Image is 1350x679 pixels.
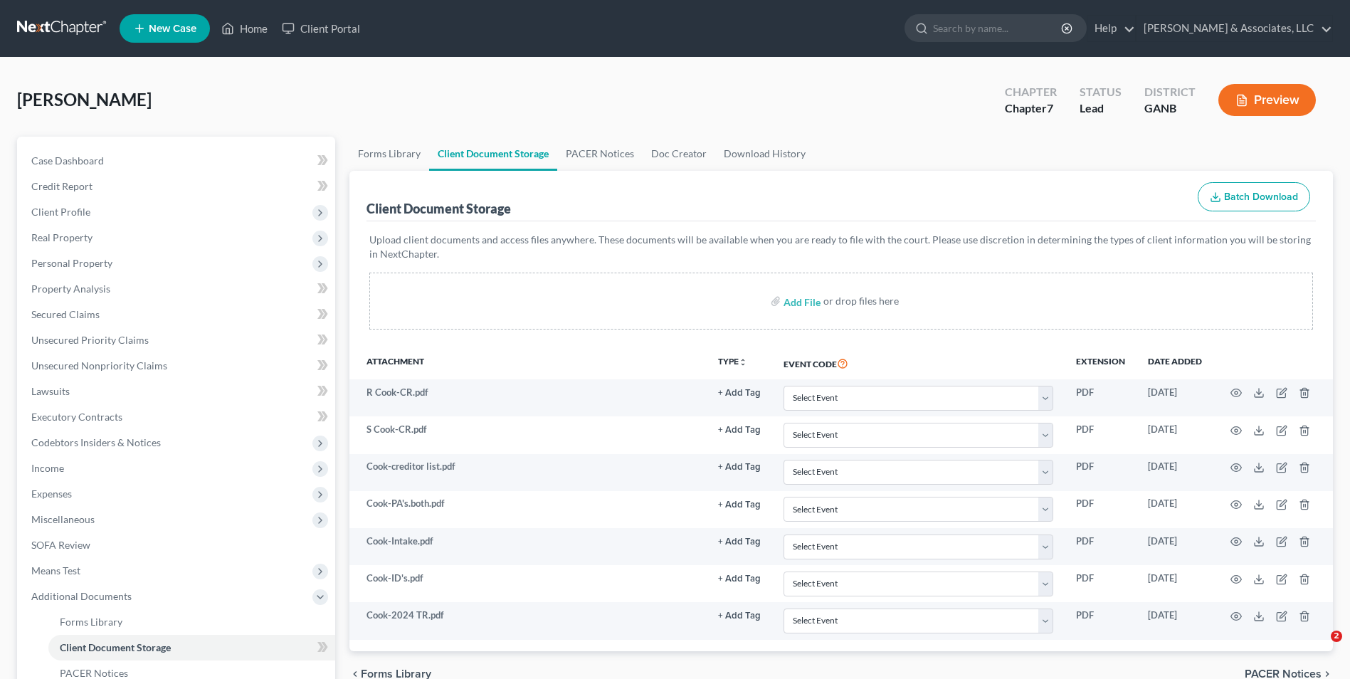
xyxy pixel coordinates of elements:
[20,532,335,558] a: SOFA Review
[1137,16,1332,41] a: [PERSON_NAME] & Associates, LLC
[60,667,128,679] span: PACER Notices
[31,308,100,320] span: Secured Claims
[1087,16,1135,41] a: Help
[1065,602,1137,639] td: PDF
[20,276,335,302] a: Property Analysis
[718,386,761,399] a: + Add Tag
[1137,454,1213,491] td: [DATE]
[718,611,761,621] button: + Add Tag
[31,359,167,372] span: Unsecured Nonpriority Claims
[366,200,511,217] div: Client Document Storage
[20,327,335,353] a: Unsecured Priority Claims
[1080,100,1122,117] div: Lead
[718,463,761,472] button: + Add Tag
[31,334,149,346] span: Unsecured Priority Claims
[20,404,335,430] a: Executory Contracts
[31,154,104,167] span: Case Dashboard
[31,411,122,423] span: Executory Contracts
[275,16,367,41] a: Client Portal
[31,436,161,448] span: Codebtors Insiders & Notices
[349,528,706,565] td: Cook-Intake.pdf
[48,635,335,660] a: Client Document Storage
[349,565,706,602] td: Cook-ID's.pdf
[1137,528,1213,565] td: [DATE]
[31,488,72,500] span: Expenses
[48,609,335,635] a: Forms Library
[1137,602,1213,639] td: [DATE]
[718,423,761,436] a: + Add Tag
[739,358,747,367] i: unfold_more
[31,513,95,525] span: Miscellaneous
[1198,182,1310,212] button: Batch Download
[31,257,112,269] span: Personal Property
[20,302,335,327] a: Secured Claims
[1047,101,1053,115] span: 7
[31,180,93,192] span: Credit Report
[643,137,715,171] a: Doc Creator
[31,539,90,551] span: SOFA Review
[349,347,706,379] th: Attachment
[1065,491,1137,528] td: PDF
[60,641,171,653] span: Client Document Storage
[718,609,761,622] a: + Add Tag
[718,535,761,548] a: + Add Tag
[718,426,761,435] button: + Add Tag
[349,454,706,491] td: Cook-creditor list.pdf
[349,379,706,416] td: R Cook-CR.pdf
[933,15,1063,41] input: Search by name...
[20,174,335,199] a: Credit Report
[1218,84,1316,116] button: Preview
[1331,631,1342,642] span: 2
[349,602,706,639] td: Cook-2024 TR.pdf
[1224,191,1298,203] span: Batch Download
[149,23,196,34] span: New Case
[1065,416,1137,453] td: PDF
[349,416,706,453] td: S Cook-CR.pdf
[31,385,70,397] span: Lawsuits
[772,347,1065,379] th: Event Code
[60,616,122,628] span: Forms Library
[31,590,132,602] span: Additional Documents
[17,89,152,110] span: [PERSON_NAME]
[31,462,64,474] span: Income
[1137,565,1213,602] td: [DATE]
[718,572,761,585] a: + Add Tag
[718,500,761,510] button: + Add Tag
[31,283,110,295] span: Property Analysis
[20,353,335,379] a: Unsecured Nonpriority Claims
[718,460,761,473] a: + Add Tag
[31,564,80,577] span: Means Test
[715,137,814,171] a: Download History
[1137,379,1213,416] td: [DATE]
[1065,379,1137,416] td: PDF
[718,389,761,398] button: + Add Tag
[214,16,275,41] a: Home
[1080,84,1122,100] div: Status
[1065,347,1137,379] th: Extension
[349,491,706,528] td: Cook-PA's.both.pdf
[557,137,643,171] a: PACER Notices
[1144,100,1196,117] div: GANB
[1065,454,1137,491] td: PDF
[1137,491,1213,528] td: [DATE]
[1005,100,1057,117] div: Chapter
[20,148,335,174] a: Case Dashboard
[31,206,90,218] span: Client Profile
[718,574,761,584] button: + Add Tag
[1144,84,1196,100] div: District
[1137,347,1213,379] th: Date added
[1005,84,1057,100] div: Chapter
[1065,565,1137,602] td: PDF
[31,231,93,243] span: Real Property
[823,294,899,308] div: or drop files here
[1302,631,1336,665] iframe: Intercom live chat
[349,137,429,171] a: Forms Library
[20,379,335,404] a: Lawsuits
[718,537,761,547] button: + Add Tag
[718,357,747,367] button: TYPEunfold_more
[429,137,557,171] a: Client Document Storage
[1065,528,1137,565] td: PDF
[1137,416,1213,453] td: [DATE]
[718,497,761,510] a: + Add Tag
[369,233,1313,261] p: Upload client documents and access files anywhere. These documents will be available when you are...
